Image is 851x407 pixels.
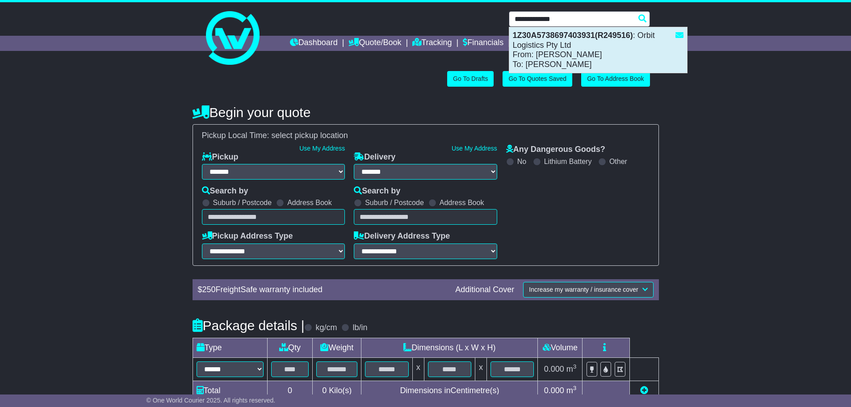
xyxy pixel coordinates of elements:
a: Quote/Book [348,36,401,51]
label: Search by [202,186,248,196]
label: Pickup Address Type [202,231,293,241]
span: © One World Courier 2025. All rights reserved. [147,397,276,404]
label: Address Book [287,198,332,207]
a: Financials [463,36,503,51]
label: Lithium Battery [544,157,592,166]
label: Search by [354,186,400,196]
span: m [566,365,577,373]
div: Additional Cover [451,285,519,295]
td: Volume [538,338,583,357]
td: Total [193,381,267,400]
td: Dimensions in Centimetre(s) [361,381,538,400]
td: 0 [267,381,313,400]
span: 0 [322,386,327,395]
span: Increase my warranty / insurance cover [529,286,638,293]
button: Increase my warranty / insurance cover [523,282,653,298]
label: Pickup [202,152,239,162]
h4: Begin your quote [193,105,659,120]
label: Other [609,157,627,166]
a: Go To Quotes Saved [503,71,572,87]
td: Type [193,338,267,357]
td: x [475,357,487,381]
sup: 3 [573,363,577,370]
div: $ FreightSafe warranty included [193,285,451,295]
td: Dimensions (L x W x H) [361,338,538,357]
label: Any Dangerous Goods? [506,145,605,155]
td: Kilo(s) [313,381,361,400]
span: 0.000 [544,365,564,373]
span: 0.000 [544,386,564,395]
a: Dashboard [290,36,338,51]
label: Suburb / Postcode [365,198,424,207]
label: Delivery [354,152,395,162]
label: lb/in [352,323,367,333]
div: Pickup Local Time: [197,131,654,141]
a: Tracking [412,36,452,51]
label: Suburb / Postcode [213,198,272,207]
label: Address Book [440,198,484,207]
a: Use My Address [299,145,345,152]
a: Add new item [640,386,648,395]
label: kg/cm [315,323,337,333]
td: x [412,357,424,381]
strong: 1Z30A5738697403931(R249516) [513,31,633,40]
span: 250 [202,285,216,294]
label: Delivery Address Type [354,231,450,241]
div: : Orbit Logistics Pty Ltd From: [PERSON_NAME] To: [PERSON_NAME] [509,27,687,73]
span: m [566,386,577,395]
span: select pickup location [272,131,348,140]
label: No [517,157,526,166]
a: Go To Address Book [581,71,650,87]
sup: 3 [573,385,577,391]
td: Qty [267,338,313,357]
a: Go To Drafts [447,71,494,87]
a: Use My Address [452,145,497,152]
td: Weight [313,338,361,357]
h4: Package details | [193,318,305,333]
